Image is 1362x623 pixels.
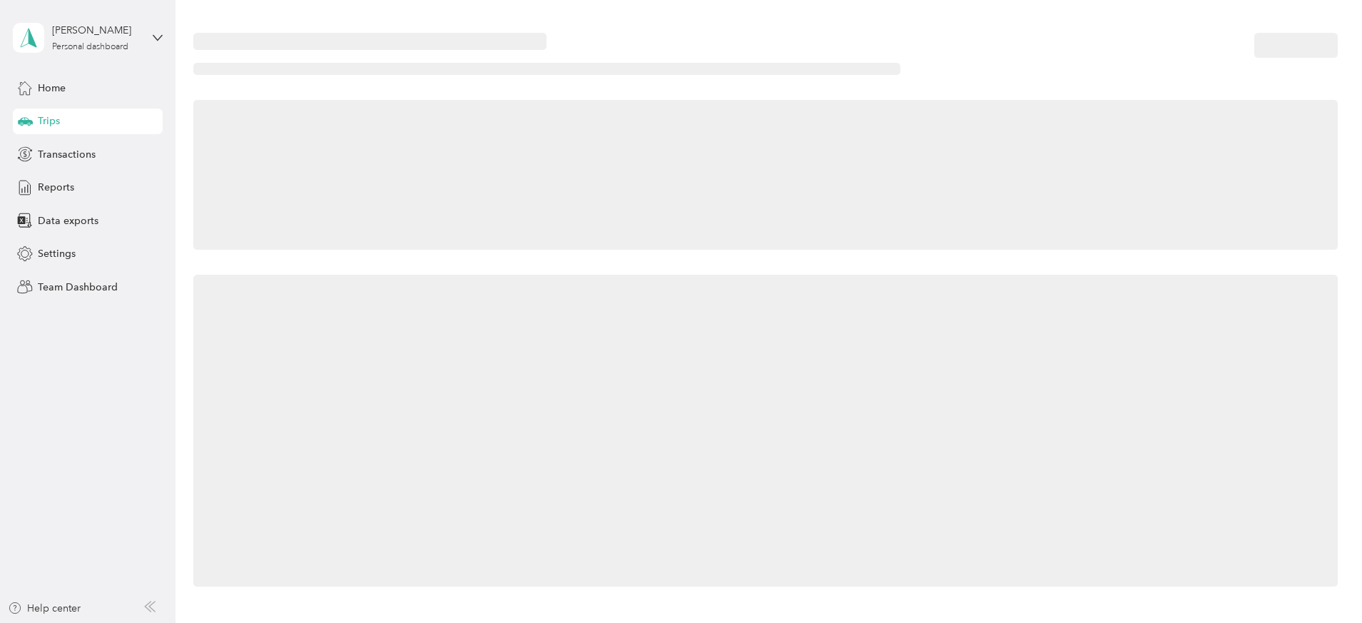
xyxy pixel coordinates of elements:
[1282,543,1362,623] iframe: Everlance-gr Chat Button Frame
[38,213,98,228] span: Data exports
[38,147,96,162] span: Transactions
[38,81,66,96] span: Home
[38,280,118,295] span: Team Dashboard
[52,43,128,51] div: Personal dashboard
[52,23,141,38] div: [PERSON_NAME]
[8,601,81,616] button: Help center
[38,113,60,128] span: Trips
[38,180,74,195] span: Reports
[38,246,76,261] span: Settings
